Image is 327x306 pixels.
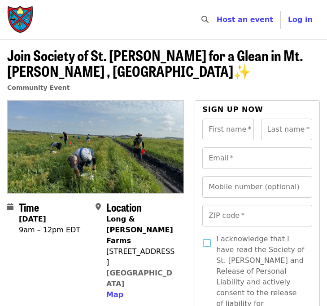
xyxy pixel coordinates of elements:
i: search icon [201,15,209,24]
a: [GEOGRAPHIC_DATA] [106,269,172,288]
input: Email [202,147,312,169]
span: Map [106,290,123,299]
i: map-marker-alt icon [96,203,101,211]
strong: Long & [PERSON_NAME] Farms [106,215,173,245]
div: 9am – 12pm EDT [19,225,80,235]
input: Last name [261,119,312,140]
span: Location [106,199,142,215]
span: Join Society of St. [PERSON_NAME] for a Glean in Mt. [PERSON_NAME] , [GEOGRAPHIC_DATA]✨ [7,44,303,81]
span: Log in [288,15,313,24]
img: Society of St. Andrew - Home [7,5,34,34]
input: First name [202,119,253,140]
input: Mobile number (optional) [202,176,312,198]
span: Time [19,199,39,215]
button: Log in [281,11,320,29]
span: Sign up now [202,105,263,114]
a: Community Event [7,84,70,91]
input: Search [214,9,221,31]
div: [STREET_ADDRESS] [106,246,177,268]
img: Join Society of St. Andrew for a Glean in Mt. Dora , FL✨ organized by Society of St. Andrew [8,101,183,193]
strong: [DATE] [19,215,46,223]
input: ZIP code [202,205,312,226]
a: Host an event [217,15,273,24]
button: Map [106,289,123,300]
i: calendar icon [7,203,13,211]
